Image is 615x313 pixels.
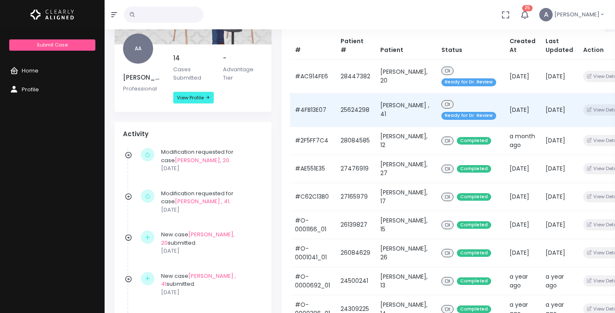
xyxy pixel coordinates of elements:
[375,32,436,60] th: Patient
[161,272,236,288] a: [PERSON_NAME] , 41
[541,59,578,93] td: [DATE]
[375,211,436,239] td: [PERSON_NAME], 15
[554,10,600,19] span: [PERSON_NAME]
[541,267,578,295] td: a year ago
[22,85,39,93] span: Profile
[336,155,375,183] td: 27476919
[123,34,153,64] span: AA
[505,93,541,127] td: [DATE]
[541,32,578,60] th: Last Updated
[375,267,436,295] td: [PERSON_NAME], 13
[161,230,259,255] div: New case submitted.
[161,272,259,297] div: New case submitted.
[457,277,491,285] span: Completed
[290,32,336,60] th: #
[522,5,533,11] span: 25
[375,155,436,183] td: [PERSON_NAME], 27
[37,41,68,48] span: Submit Case
[290,127,336,155] td: #2F5FF7C4
[9,39,95,51] a: Submit Case
[336,267,375,295] td: 24500241
[436,32,505,60] th: Status
[173,92,214,103] a: View Profile
[123,130,263,138] h4: Activity
[123,74,163,81] h5: [PERSON_NAME]
[290,239,336,267] td: #O-0001041_01
[541,183,578,211] td: [DATE]
[173,54,213,62] h5: 14
[175,156,229,164] a: [PERSON_NAME], 20
[505,59,541,93] td: [DATE]
[175,197,229,205] a: [PERSON_NAME] , 41
[290,183,336,211] td: #C62C13B0
[457,193,491,201] span: Completed
[290,267,336,295] td: #O-0000692_01
[505,267,541,295] td: a year ago
[505,127,541,155] td: a month ago
[375,183,436,211] td: [PERSON_NAME], 17
[161,247,259,255] p: [DATE]
[505,155,541,183] td: [DATE]
[441,78,496,86] span: Ready for Dr. Review
[123,85,163,93] p: Professional
[457,249,491,257] span: Completed
[441,112,496,120] span: Ready for Dr. Review
[290,59,336,93] td: #AC914FE6
[505,239,541,267] td: [DATE]
[336,127,375,155] td: 28084585
[541,93,578,127] td: [DATE]
[375,93,436,127] td: [PERSON_NAME] , 41
[161,288,259,297] p: [DATE]
[223,65,263,82] p: Advantage Tier
[161,230,235,247] a: [PERSON_NAME], 20
[541,211,578,239] td: [DATE]
[22,67,38,75] span: Home
[505,183,541,211] td: [DATE]
[541,127,578,155] td: [DATE]
[290,93,336,127] td: #4FB13E07
[336,59,375,93] td: 28447382
[375,127,436,155] td: [PERSON_NAME], 12
[336,183,375,211] td: 27165979
[505,211,541,239] td: [DATE]
[375,59,436,93] td: [PERSON_NAME], 20
[539,8,553,21] span: A
[223,54,263,62] h5: -
[290,155,336,183] td: #AE551E35
[336,239,375,267] td: 26084629
[161,189,259,214] div: Modification requested for case .
[375,239,436,267] td: [PERSON_NAME], 26
[161,148,259,173] div: Modification requested for case .
[173,65,213,82] p: Cases Submitted
[161,164,259,173] p: [DATE]
[336,32,375,60] th: Patient #
[457,165,491,173] span: Completed
[290,211,336,239] td: #O-0001166_01
[457,221,491,229] span: Completed
[541,155,578,183] td: [DATE]
[161,206,259,214] p: [DATE]
[505,32,541,60] th: Created At
[541,239,578,267] td: [DATE]
[336,211,375,239] td: 26139827
[336,93,375,127] td: 25624298
[457,137,491,145] span: Completed
[31,6,74,23] img: Logo Horizontal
